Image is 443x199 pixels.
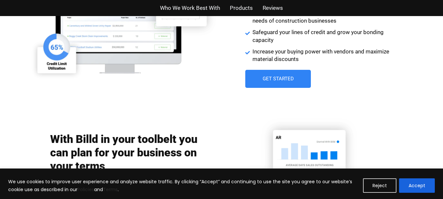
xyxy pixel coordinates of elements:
[251,10,393,25] span: Get project-based lines of credit specifically built for the needs of construction businesses
[50,132,198,172] h2: With Billd in your toolbelt you can plan for your business on your terms
[251,29,393,44] span: Safeguard your lines of credit and grow your bonding capacity
[8,178,358,193] p: We use cookies to improve user experience and analyze website traffic. By clicking “Accept” and c...
[251,48,393,64] span: Increase your buying power with vendors and maximize material discounts
[263,3,283,13] a: Reviews
[77,186,94,193] a: Policies
[399,178,435,193] button: Accept
[160,3,220,13] a: Who We Work Best With
[230,3,253,13] a: Products
[262,76,293,81] span: Get Started
[103,186,118,193] a: Terms
[363,178,396,193] button: Reject
[245,70,311,88] a: Get Started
